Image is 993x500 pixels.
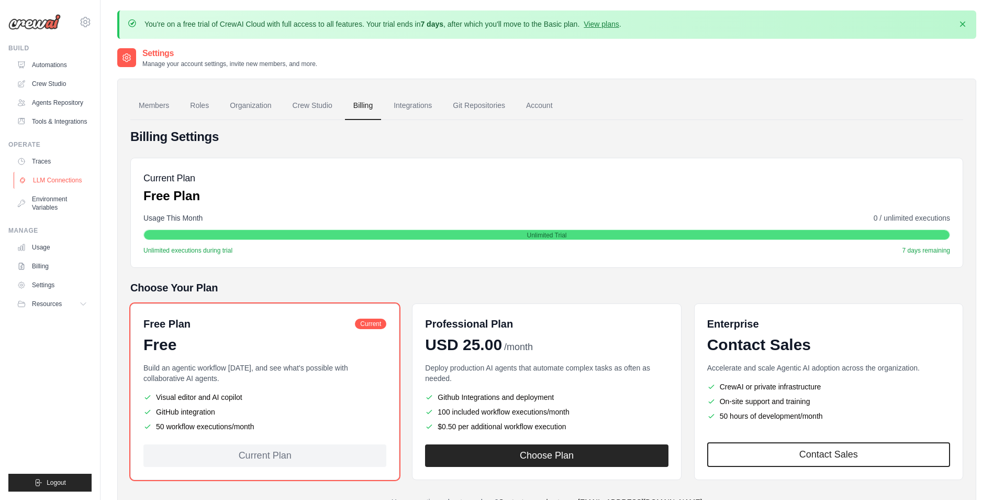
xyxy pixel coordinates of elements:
span: /month [504,340,533,354]
span: 7 days remaining [902,246,950,255]
a: Automations [13,57,92,73]
a: View plans [584,20,619,28]
h5: Choose Your Plan [130,280,963,295]
span: Logout [47,479,66,487]
li: 100 included workflow executions/month [425,407,668,417]
h6: Free Plan [143,317,191,331]
span: Usage This Month [143,213,203,223]
h5: Current Plan [143,171,200,186]
a: Account [518,92,561,120]
p: Free Plan [143,188,200,204]
a: Crew Studio [13,75,92,92]
a: LLM Connections [14,172,93,189]
p: Accelerate and scale Agentic AI adoption across the organization. [707,363,950,373]
span: Current [355,319,386,329]
h4: Billing Settings [130,128,963,145]
p: You're on a free trial of CrewAI Cloud with full access to all features. Your trial ends in , aft... [144,19,621,29]
a: Settings [13,277,92,294]
li: CrewAI or private infrastructure [707,382,950,392]
a: Crew Studio [284,92,341,120]
button: Choose Plan [425,444,668,467]
a: Git Repositories [444,92,514,120]
h2: Settings [142,47,317,60]
p: Manage your account settings, invite new members, and more. [142,60,317,68]
div: Build [8,44,92,52]
a: Traces [13,153,92,170]
a: Agents Repository [13,94,92,111]
li: GitHub integration [143,407,386,417]
div: Current Plan [143,444,386,467]
p: Deploy production AI agents that automate complex tasks as often as needed. [425,363,668,384]
li: 50 hours of development/month [707,411,950,421]
a: Contact Sales [707,442,950,467]
span: Resources [32,300,62,308]
a: Environment Variables [13,191,92,216]
a: Organization [221,92,280,120]
img: Logo [8,14,61,30]
a: Tools & Integrations [13,113,92,130]
a: Integrations [385,92,440,120]
strong: 7 days [420,20,443,28]
h6: Enterprise [707,317,950,331]
a: Roles [182,92,217,120]
p: Build an agentic workflow [DATE], and see what's possible with collaborative AI agents. [143,363,386,384]
a: Billing [345,92,381,120]
div: Contact Sales [707,335,950,354]
span: Unlimited executions during trial [143,246,232,255]
a: Members [130,92,177,120]
li: On-site support and training [707,396,950,407]
span: USD 25.00 [425,335,502,354]
li: Visual editor and AI copilot [143,392,386,403]
span: Unlimited Trial [527,231,566,240]
button: Resources [13,296,92,312]
div: Free [143,335,386,354]
div: Manage [8,226,92,235]
li: 50 workflow executions/month [143,421,386,432]
a: Billing [13,258,92,275]
div: Operate [8,140,92,149]
span: 0 / unlimited executions [874,213,950,223]
li: Github Integrations and deployment [425,392,668,403]
a: Usage [13,239,92,256]
h6: Professional Plan [425,317,513,331]
li: $0.50 per additional workflow execution [425,421,668,432]
button: Logout [8,474,92,492]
